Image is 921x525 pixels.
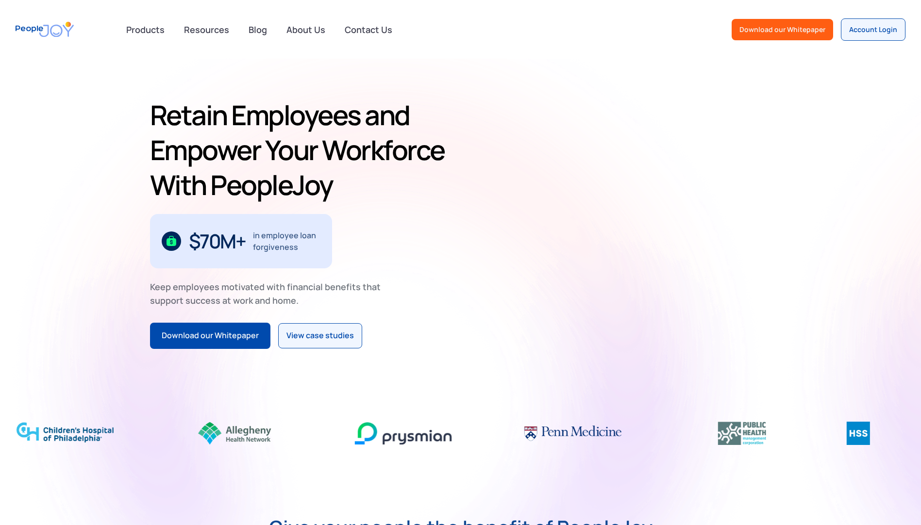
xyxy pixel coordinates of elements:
a: Download our Whitepaper [732,19,833,40]
div: 1 / 3 [150,214,332,268]
div: Download our Whitepaper [162,329,259,342]
div: Keep employees motivated with financial benefits that support success at work and home. [150,280,389,307]
a: Download our Whitepaper [150,323,270,349]
a: View case studies [278,323,362,348]
a: Blog [243,19,273,40]
div: View case studies [286,329,354,342]
div: in employee loan forgiveness [253,230,320,253]
a: Contact Us [339,19,398,40]
div: $70M+ [189,233,246,249]
a: Account Login [841,18,905,41]
a: Resources [178,19,235,40]
a: About Us [281,19,331,40]
div: Download our Whitepaper [739,25,825,34]
a: home [16,16,74,43]
div: Products [120,20,170,39]
h1: Retain Employees and Empower Your Workforce With PeopleJoy [150,98,457,202]
div: Account Login [849,25,897,34]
